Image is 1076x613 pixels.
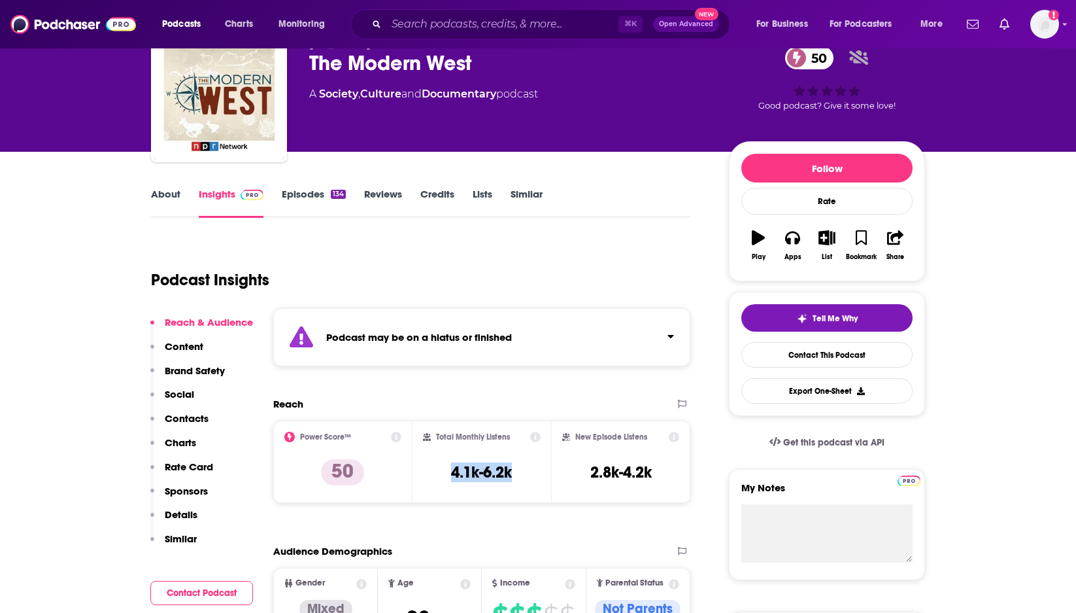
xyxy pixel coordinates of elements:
[898,476,920,486] img: Podchaser Pro
[241,190,263,200] img: Podchaser Pro
[165,412,209,425] p: Contacts
[822,253,832,261] div: List
[150,485,208,509] button: Sponsors
[741,304,913,332] button: tell me why sparkleTell Me Why
[741,222,775,269] button: Play
[10,12,136,37] img: Podchaser - Follow, Share and Rate Podcasts
[729,38,925,119] div: 50Good podcast? Give it some love!
[199,188,263,218] a: InsightsPodchaser Pro
[813,313,858,324] span: Tell Me Why
[326,331,512,343] strong: Podcast may be on a hiatus or finished
[879,222,913,269] button: Share
[783,437,884,448] span: Get this podcast via API
[165,364,225,377] p: Brand Safety
[741,342,913,368] a: Contact This Podcast
[756,15,808,33] span: For Business
[165,508,197,521] p: Details
[273,545,392,557] h2: Audience Demographics
[1030,10,1059,39] button: Show profile menu
[358,88,360,100] span: ,
[605,579,664,587] span: Parental Status
[436,432,510,442] h2: Total Monthly Listens
[798,46,833,69] span: 50
[511,188,543,218] a: Similar
[898,474,920,486] a: Pro website
[653,16,719,32] button: Open AdvancedNew
[451,463,512,482] h3: 4.1k-6.2k
[165,436,196,449] p: Charts
[165,533,197,545] p: Similar
[165,461,213,473] p: Rate Card
[1030,10,1059,39] span: Logged in as gracemyron
[216,14,261,35] a: Charts
[386,14,618,35] input: Search podcasts, credits, & more...
[225,15,253,33] span: Charts
[1049,10,1059,20] svg: Add a profile image
[810,222,844,269] button: List
[741,154,913,183] button: Follow
[150,533,197,557] button: Similar
[165,388,194,400] p: Social
[273,398,303,410] h2: Reach
[295,579,325,587] span: Gender
[331,190,346,199] div: 134
[741,378,913,404] button: Export One-Sheet
[150,388,194,412] button: Social
[150,316,253,340] button: Reach & Audience
[150,461,213,485] button: Rate Card
[364,188,402,218] a: Reviews
[150,508,197,533] button: Details
[363,9,743,39] div: Search podcasts, credits, & more...
[278,15,325,33] span: Monitoring
[273,308,690,366] section: Click to expand status details
[830,15,892,33] span: For Podcasters
[741,482,913,504] label: My Notes
[784,253,801,261] div: Apps
[282,188,346,218] a: Episodes134
[397,579,414,587] span: Age
[759,427,895,459] a: Get this podcast via API
[920,15,943,33] span: More
[500,579,530,587] span: Income
[962,13,984,35] a: Show notifications dropdown
[775,222,809,269] button: Apps
[695,8,718,20] span: New
[758,101,896,111] span: Good podcast? Give it some love!
[911,14,959,35] button: open menu
[752,253,765,261] div: Play
[165,485,208,497] p: Sponsors
[321,459,364,485] p: 50
[797,313,807,324] img: tell me why sparkle
[473,188,492,218] a: Lists
[150,412,209,436] button: Contacts
[886,253,904,261] div: Share
[319,88,358,100] a: Society
[162,15,201,33] span: Podcasts
[575,432,647,442] h2: New Episode Listens
[150,340,203,364] button: Content
[747,14,824,35] button: open menu
[821,14,911,35] button: open menu
[150,436,196,461] button: Charts
[590,463,652,482] h3: 2.8k-4.2k
[165,340,203,353] p: Content
[151,188,180,218] a: About
[659,21,713,27] span: Open Advanced
[401,88,422,100] span: and
[150,364,225,389] button: Brand Safety
[844,222,878,269] button: Bookmark
[151,270,269,290] h1: Podcast Insights
[165,316,253,328] p: Reach & Audience
[994,13,1015,35] a: Show notifications dropdown
[618,16,643,33] span: ⌘ K
[420,188,454,218] a: Credits
[269,14,342,35] button: open menu
[422,88,496,100] a: Documentary
[309,86,538,102] div: A podcast
[154,29,284,160] a: The Modern West
[300,432,351,442] h2: Power Score™
[1030,10,1059,39] img: User Profile
[741,188,913,215] div: Rate
[150,581,253,605] button: Contact Podcast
